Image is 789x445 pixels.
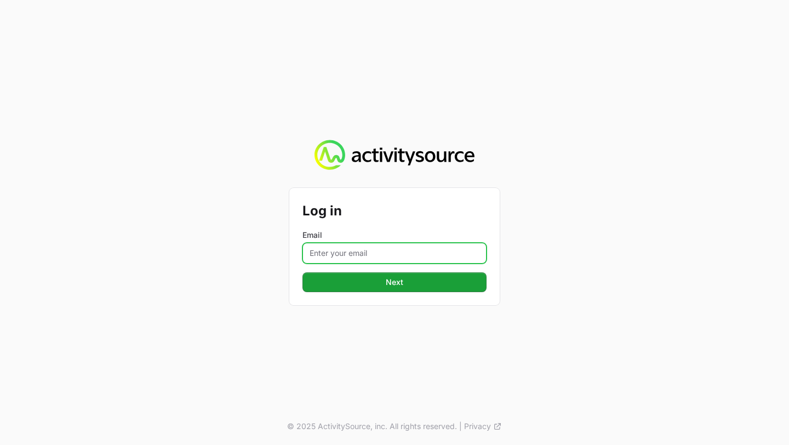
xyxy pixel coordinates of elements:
[302,243,487,264] input: Enter your email
[459,421,462,432] span: |
[302,230,487,241] label: Email
[302,201,487,221] h2: Log in
[315,140,474,170] img: Activity Source
[386,276,403,289] span: Next
[464,421,502,432] a: Privacy
[302,272,487,292] button: Next
[287,421,457,432] p: © 2025 ActivitySource, inc. All rights reserved.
